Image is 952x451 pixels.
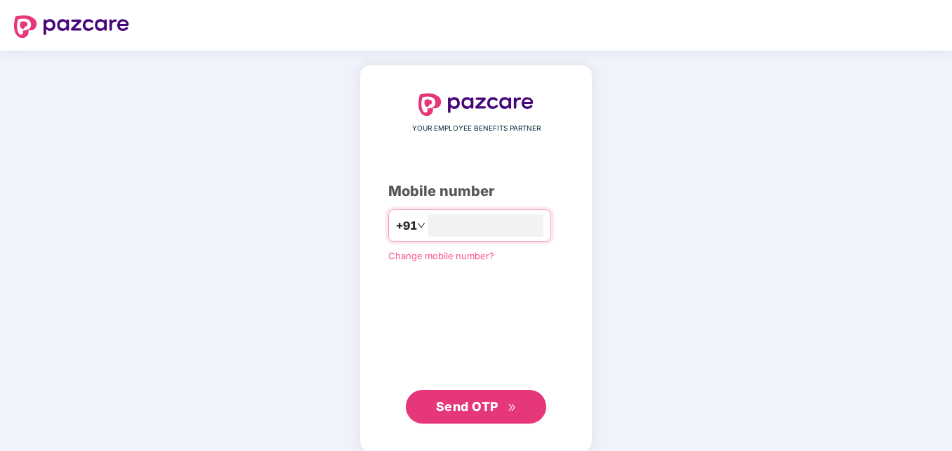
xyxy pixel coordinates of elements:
[388,181,564,202] div: Mobile number
[418,93,534,116] img: logo
[412,123,541,134] span: YOUR EMPLOYEE BENEFITS PARTNER
[388,250,494,261] a: Change mobile number?
[417,221,425,230] span: down
[508,403,517,412] span: double-right
[436,399,498,414] span: Send OTP
[406,390,546,424] button: Send OTPdouble-right
[396,217,417,235] span: +91
[14,15,129,38] img: logo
